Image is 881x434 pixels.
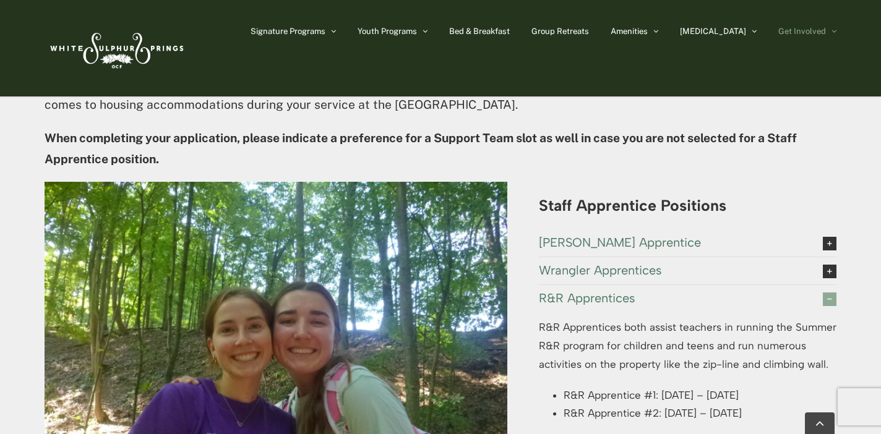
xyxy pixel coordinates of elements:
span: [PERSON_NAME] Apprentice [539,236,804,249]
li: R&R Apprentice #2: [DATE] – [DATE] [564,404,836,423]
span: Get Involved [778,27,826,35]
p: R&R Apprentices both assist teachers in running the Summer R&R program for children and teens and... [539,318,836,373]
strong: When completing your application, please indicate a preference for a Support Team slot as well in... [45,131,797,166]
img: White Sulphur Springs Logo [45,19,187,77]
a: [PERSON_NAME] Apprentice [539,229,836,257]
li: R&R Apprentice #1: [DATE] – [DATE] [564,386,836,405]
span: Signature Programs [251,27,325,35]
span: Group Retreats [531,27,589,35]
span: Amenities [611,27,648,35]
a: R&R Apprentices [539,285,836,312]
span: Wrangler Apprentices [539,263,804,277]
span: [MEDICAL_DATA] [680,27,746,35]
span: Bed & Breakfast [449,27,510,35]
a: Wrangler Apprentices [539,257,836,284]
h3: Staff Apprentice Positions [539,197,836,214]
span: Youth Programs [358,27,417,35]
span: R&R Apprentices [539,291,804,305]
